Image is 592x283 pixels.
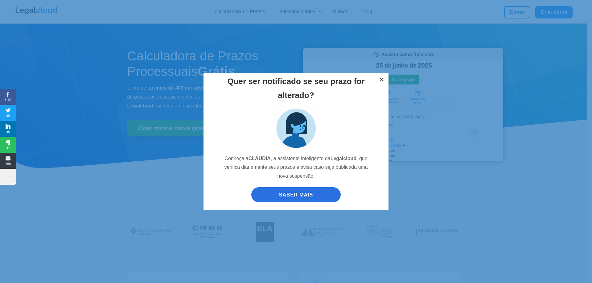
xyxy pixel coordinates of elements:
strong: Legalcloud [331,156,356,161]
h2: Quer ser notificado se seu prazo for alterado? [220,75,372,105]
strong: CLÁUDIA [249,156,271,161]
p: Conheça a , a assistente inteligente da , que verifica diariamente seus prazos e avisa caso seja ... [220,154,372,186]
button: × [375,73,388,87]
img: claudia_assistente [273,105,319,151]
a: SABER MAIS [251,187,341,202]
